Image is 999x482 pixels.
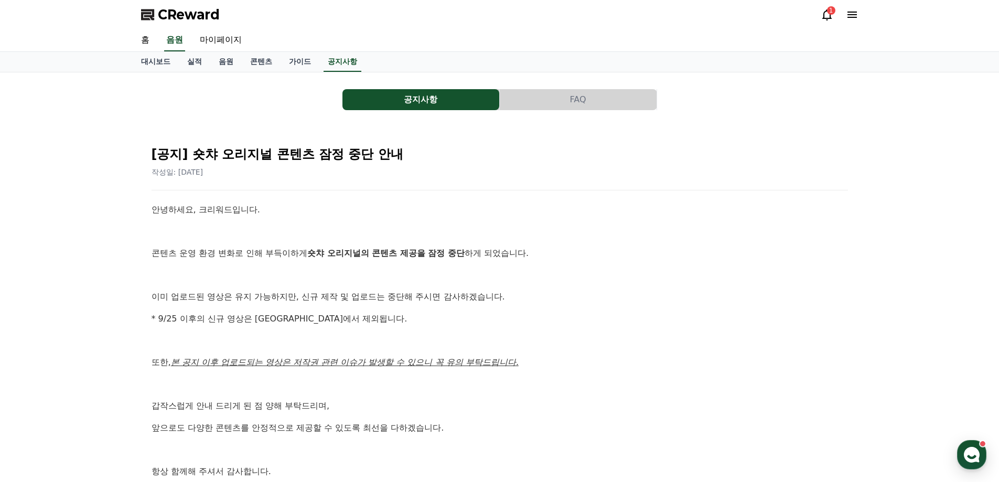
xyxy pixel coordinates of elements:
p: 갑작스럽게 안내 드리게 된 점 양해 부탁드리며, [152,399,848,413]
button: 공지사항 [342,89,499,110]
a: 공지사항 [324,52,361,72]
a: 홈 [133,29,158,51]
span: CReward [158,6,220,23]
p: * 9/25 이후의 신규 영상은 [GEOGRAPHIC_DATA]에서 제외됩니다. [152,312,848,326]
p: 이미 업로드된 영상은 유지 가능하지만, 신규 제작 및 업로드는 중단해 주시면 감사하겠습니다. [152,290,848,304]
p: 항상 함께해 주셔서 감사합니다. [152,465,848,478]
div: 1 [827,6,835,15]
a: 음원 [210,52,242,72]
p: 또한, [152,356,848,369]
a: 홈 [3,333,69,359]
p: 콘텐츠 운영 환경 변화로 인해 부득이하게 하게 되었습니다. [152,247,848,260]
a: 콘텐츠 [242,52,281,72]
a: 대화 [69,333,135,359]
span: 설정 [162,348,175,357]
strong: 숏챠 오리지널의 콘텐츠 제공을 잠정 중단 [307,248,465,258]
h2: [공지] 숏챠 오리지널 콘텐츠 잠정 중단 안내 [152,146,848,163]
a: 가이드 [281,52,319,72]
a: 설정 [135,333,201,359]
p: 앞으로도 다양한 콘텐츠를 안정적으로 제공할 수 있도록 최선을 다하겠습니다. [152,421,848,435]
span: 작성일: [DATE] [152,168,203,176]
a: CReward [141,6,220,23]
p: 안녕하세요, 크리워드입니다. [152,203,848,217]
a: 음원 [164,29,185,51]
a: 마이페이지 [191,29,250,51]
a: 공지사항 [342,89,500,110]
span: 대화 [96,349,109,357]
a: 1 [821,8,833,21]
span: 홈 [33,348,39,357]
a: 대시보드 [133,52,179,72]
button: FAQ [500,89,657,110]
a: 실적 [179,52,210,72]
u: 본 공지 이후 업로드되는 영상은 저작권 관련 이슈가 발생할 수 있으니 꼭 유의 부탁드립니다. [171,357,519,367]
